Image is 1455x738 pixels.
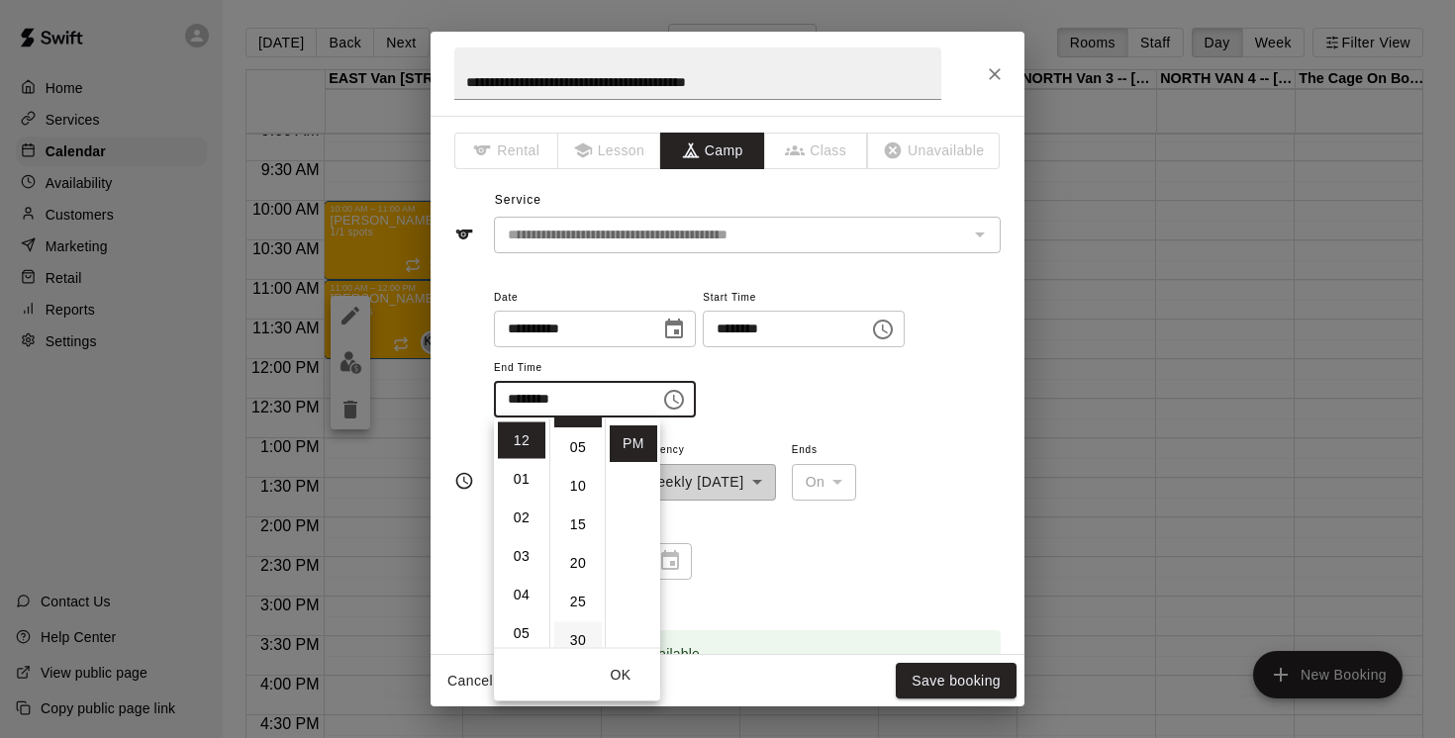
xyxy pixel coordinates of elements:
[554,507,602,543] li: 15 minutes
[977,56,1013,92] button: Close
[605,418,660,648] ul: Select meridiem
[454,133,558,169] span: The type of an existing booking cannot be changed
[494,355,696,382] span: End Time
[765,133,869,169] span: The type of an existing booking cannot be changed
[495,193,541,207] span: Service
[494,285,696,312] span: Date
[792,437,857,464] span: Ends
[498,461,545,498] li: 1 hours
[868,133,1001,169] span: The type of an existing booking cannot be changed
[498,422,545,459] li: 12 hours
[654,380,694,419] button: Choose time, selected time is 12:00 PM
[654,310,694,349] button: Choose date, selected date is Sep 13, 2025
[438,663,502,699] button: Cancel
[589,657,652,693] button: OK
[498,577,545,613] li: 4 hours
[554,622,602,659] li: 30 minutes
[498,538,545,575] li: 3 hours
[554,429,602,466] li: 5 minutes
[494,217,1001,253] div: The service of an existing booking cannot be changed
[454,471,474,491] svg: Timing
[703,285,905,312] span: Start Time
[558,133,662,169] span: The type of an existing booking cannot be changed
[792,464,857,501] div: On
[660,133,764,169] button: Camp
[863,310,903,349] button: Choose time, selected time is 11:30 AM
[494,418,549,648] ul: Select hours
[554,468,602,505] li: 10 minutes
[498,615,545,652] li: 5 hours
[610,425,657,462] li: PM
[549,418,605,648] ul: Select minutes
[554,545,602,582] li: 20 minutes
[454,225,474,244] svg: Service
[554,584,602,620] li: 25 minutes
[498,500,545,536] li: 2 hours
[630,437,776,464] span: Frequency
[896,663,1017,699] button: Save booking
